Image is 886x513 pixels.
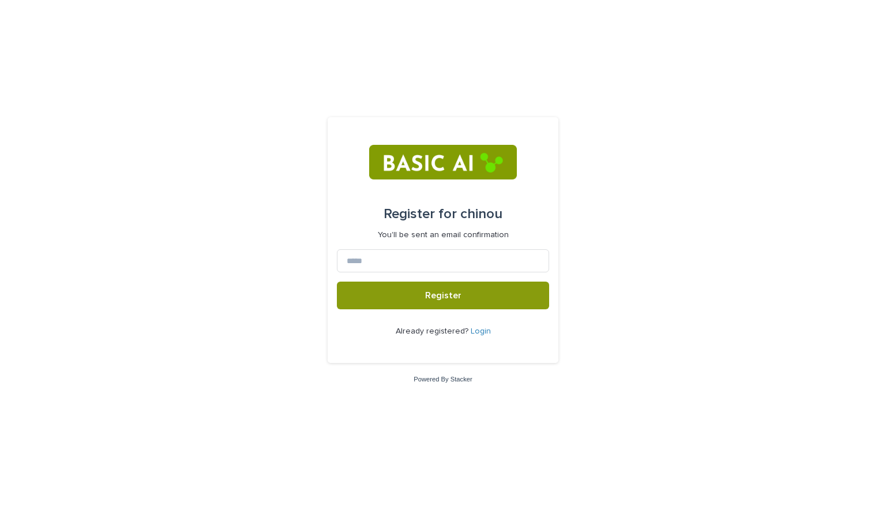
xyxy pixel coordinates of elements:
[369,145,516,179] img: RtIB8pj2QQiOZo6waziI
[378,230,509,240] p: You'll be sent an email confirmation
[384,198,502,230] div: chinou
[337,282,549,309] button: Register
[396,327,471,335] span: Already registered?
[471,327,491,335] a: Login
[425,291,461,300] span: Register
[414,376,472,383] a: Powered By Stacker
[384,207,457,221] span: Register for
